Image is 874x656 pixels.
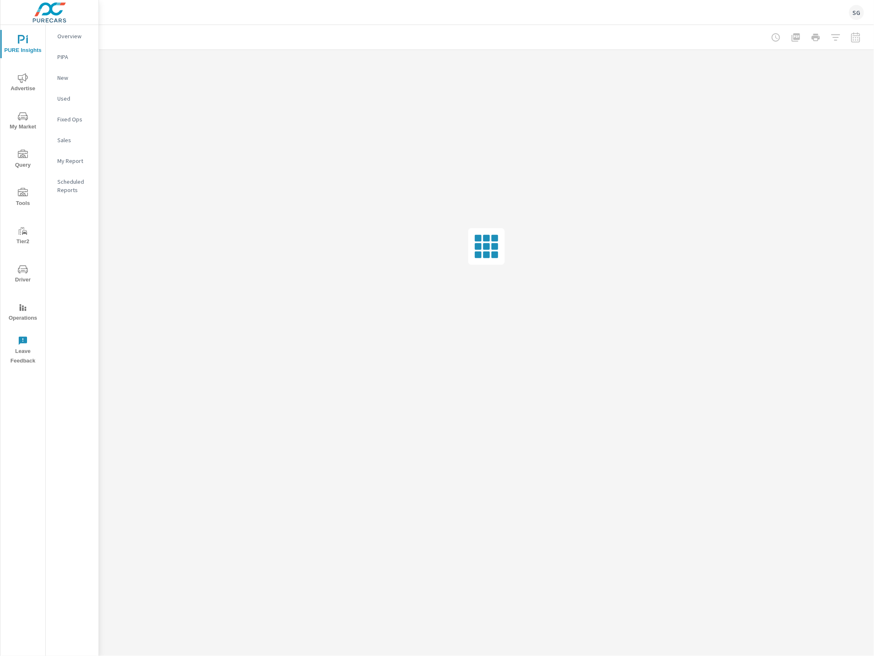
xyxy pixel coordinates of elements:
[46,72,99,84] div: New
[46,30,99,42] div: Overview
[3,264,43,285] span: Driver
[57,178,92,194] p: Scheduled Reports
[3,303,43,323] span: Operations
[46,92,99,105] div: Used
[3,111,43,132] span: My Market
[57,115,92,123] p: Fixed Ops
[57,157,92,165] p: My Report
[849,5,864,20] div: SG
[46,51,99,63] div: PIPA
[57,32,92,40] p: Overview
[3,188,43,208] span: Tools
[3,73,43,94] span: Advertise
[57,136,92,144] p: Sales
[3,226,43,247] span: Tier2
[57,53,92,61] p: PIPA
[46,134,99,146] div: Sales
[3,336,43,366] span: Leave Feedback
[3,150,43,170] span: Query
[46,155,99,167] div: My Report
[46,113,99,126] div: Fixed Ops
[0,25,45,369] div: nav menu
[57,74,92,82] p: New
[57,94,92,103] p: Used
[3,35,43,55] span: PURE Insights
[46,175,99,196] div: Scheduled Reports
